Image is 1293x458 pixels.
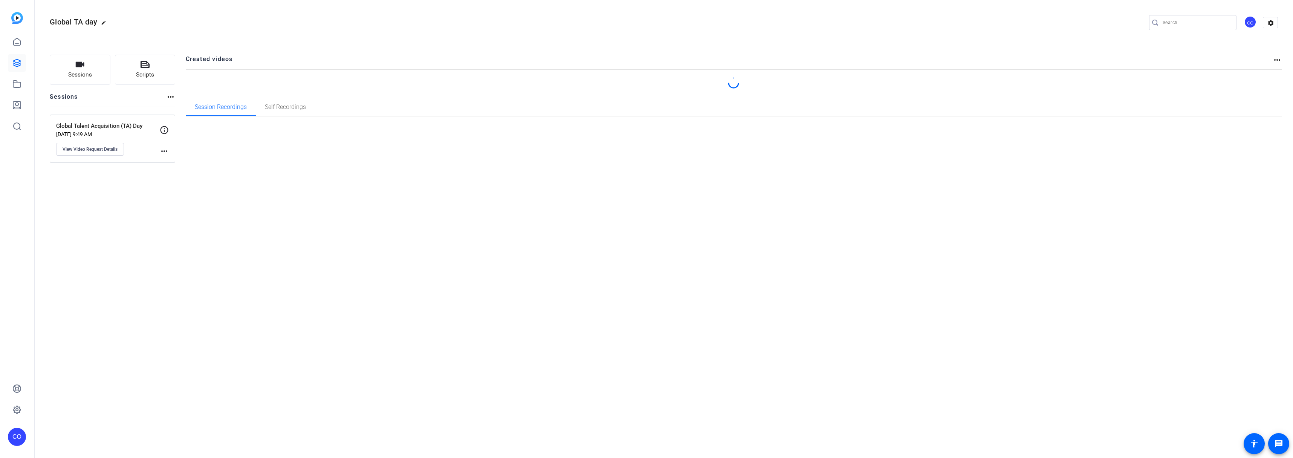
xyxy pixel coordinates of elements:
[8,428,26,446] div: CO
[50,17,97,26] span: Global TA day
[63,146,118,152] span: View Video Request Details
[56,122,160,130] p: Global Talent Acquisition (TA) Day
[166,92,175,101] mat-icon: more_horiz
[1244,16,1257,29] ngx-avatar: Ciara Ocasio
[115,55,176,85] button: Scripts
[1250,439,1259,448] mat-icon: accessibility
[11,12,23,24] img: blue-gradient.svg
[160,147,169,156] mat-icon: more_horiz
[1273,55,1282,64] mat-icon: more_horiz
[1163,18,1230,27] input: Search
[1274,439,1283,448] mat-icon: message
[265,104,306,110] span: Self Recordings
[50,55,110,85] button: Sessions
[56,131,160,137] p: [DATE] 9:49 AM
[68,70,92,79] span: Sessions
[1263,17,1278,29] mat-icon: settings
[50,92,78,107] h2: Sessions
[136,70,154,79] span: Scripts
[186,55,1273,69] h2: Created videos
[1244,16,1256,28] div: CO
[56,143,124,156] button: View Video Request Details
[195,104,247,110] span: Session Recordings
[101,20,110,29] mat-icon: edit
